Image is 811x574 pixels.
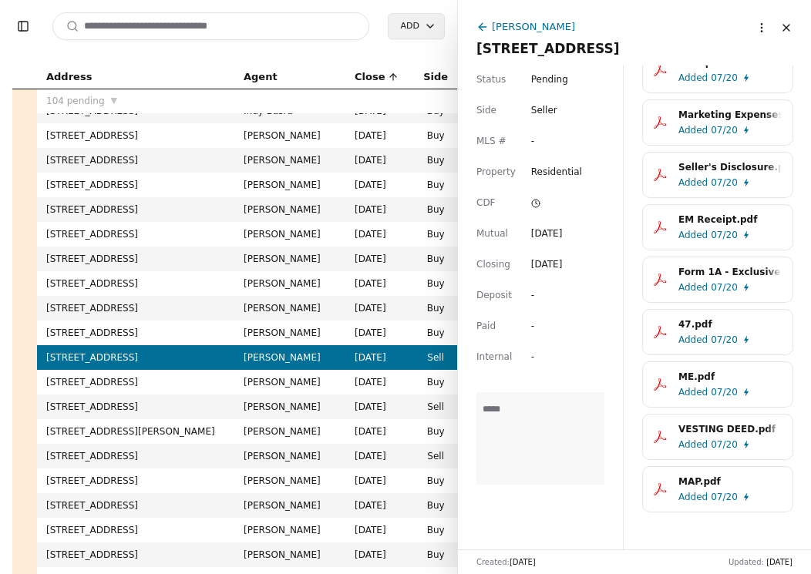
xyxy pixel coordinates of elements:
td: [PERSON_NAME] [234,394,345,419]
td: [PERSON_NAME] [234,222,345,247]
td: Buy [412,468,459,493]
td: [PERSON_NAME] [234,173,345,197]
td: [DATE] [345,321,412,345]
td: Buy [412,370,459,394]
span: Agent [244,69,278,86]
span: ▼ [111,94,117,108]
div: Updated: [729,556,792,568]
div: Seller's Disclosure.pdf [678,159,782,175]
button: MAP.pdfAdded07/20 [642,466,793,512]
td: [PERSON_NAME] [234,370,345,394]
button: Form 1A - Exclusive Sale and Listing Agreement.pdfAdded07/20 [642,257,793,303]
button: EM Receipt.pdfAdded07/20 [642,204,793,250]
span: [STREET_ADDRESS] [476,41,620,56]
span: Close [355,69,385,86]
div: VESTING DEED.pdf [678,421,782,437]
span: MLS # [476,133,506,149]
div: MAP.pdf [678,474,782,489]
button: Seller's Disclosure.pdfAdded07/20 [642,152,793,198]
td: [DATE] [345,247,412,271]
td: [STREET_ADDRESS] [37,370,234,394]
td: [STREET_ADDRESS] [37,123,234,148]
div: [PERSON_NAME] [492,18,575,35]
td: Buy [412,148,459,173]
td: Sell [412,394,459,419]
td: Buy [412,542,459,567]
span: Added [678,384,708,400]
td: [DATE] [345,271,412,296]
td: [DATE] [345,518,412,542]
td: [DATE] [345,370,412,394]
td: Buy [412,222,459,247]
td: Buy [412,197,459,222]
td: [DATE] [345,296,412,321]
td: [DATE] [345,222,412,247]
span: 07/20 [711,70,738,86]
div: ME.pdf [678,369,782,384]
td: [STREET_ADDRESS] [37,148,234,173]
td: [STREET_ADDRESS] [37,271,234,296]
span: Added [678,280,708,295]
td: [PERSON_NAME] [234,419,345,444]
span: Residential [531,164,582,180]
button: Title.pdfAdded07/20 [642,47,793,93]
td: [DATE] [345,444,412,468]
td: Sell [412,345,459,370]
td: [DATE] [345,542,412,567]
span: Added [678,227,708,243]
span: 07/20 [711,123,738,138]
span: CDF [476,195,496,210]
div: Marketing Expenses Form.pdf [678,107,782,123]
div: 47.pdf [678,317,782,332]
td: [STREET_ADDRESS] [37,444,234,468]
span: Status [476,72,506,87]
td: [PERSON_NAME] [234,444,345,468]
td: [PERSON_NAME] [234,197,345,222]
span: 07/20 [711,489,738,505]
span: Added [678,70,708,86]
td: [PERSON_NAME] [234,123,345,148]
span: [DATE] [510,558,536,566]
span: Mutual [476,226,508,241]
td: Buy [412,123,459,148]
button: 47.pdfAdded07/20 [642,309,793,355]
td: [DATE] [345,345,412,370]
span: Added [678,332,708,347]
td: [PERSON_NAME] [234,247,345,271]
span: Seller [531,102,557,118]
td: Buy [412,247,459,271]
span: Deposit [476,287,512,303]
span: [DATE] [766,558,792,566]
td: [DATE] [345,419,412,444]
td: Buy [412,296,459,321]
td: [STREET_ADDRESS] [37,321,234,345]
button: ME.pdfAdded07/20 [642,361,793,408]
td: [STREET_ADDRESS][PERSON_NAME] [37,419,234,444]
td: [PERSON_NAME] [234,321,345,345]
td: [STREET_ADDRESS] [37,296,234,321]
td: Buy [412,419,459,444]
span: Address [46,69,92,86]
td: [STREET_ADDRESS] [37,493,234,518]
span: 07/20 [711,437,738,452]
span: Pending [531,72,568,87]
td: Sell [412,444,459,468]
td: [DATE] [345,197,412,222]
div: EM Receipt.pdf [678,212,782,227]
button: VESTING DEED.pdfAdded07/20 [642,414,793,460]
td: [DATE] [345,468,412,493]
span: Side [423,69,448,86]
td: [PERSON_NAME] [234,148,345,173]
div: [DATE] [531,257,563,272]
div: Created: [476,556,536,568]
td: [STREET_ADDRESS] [37,542,234,567]
td: Buy [412,518,459,542]
div: - [531,349,559,364]
span: Added [678,175,708,190]
div: - [531,287,559,303]
td: Buy [412,493,459,518]
td: [STREET_ADDRESS] [37,468,234,493]
div: - [531,318,559,334]
span: Closing [476,257,510,272]
td: [DATE] [345,123,412,148]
